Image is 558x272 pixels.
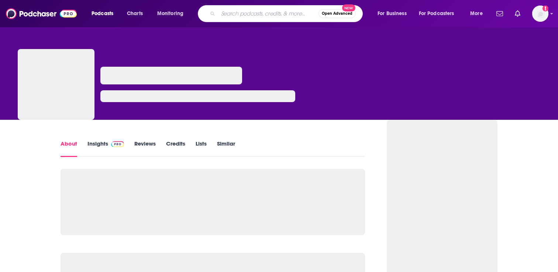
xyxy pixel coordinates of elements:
svg: Add a profile image [542,6,548,11]
button: open menu [465,8,492,20]
span: Open Advanced [322,12,352,15]
span: More [470,8,483,19]
span: Monitoring [157,8,183,19]
span: For Business [378,8,407,19]
a: Similar [217,140,235,157]
button: open menu [372,8,416,20]
span: Podcasts [92,8,113,19]
a: Show notifications dropdown [493,7,506,20]
a: About [61,140,77,157]
span: For Podcasters [419,8,454,19]
div: Search podcasts, credits, & more... [205,5,370,22]
a: InsightsPodchaser Pro [87,140,124,157]
a: Charts [122,8,147,20]
span: Logged in as AutumnKatie [532,6,548,22]
button: open menu [86,8,123,20]
img: Podchaser Pro [111,141,124,147]
button: open menu [414,8,465,20]
a: Credits [166,140,185,157]
button: Open AdvancedNew [318,9,356,18]
a: Show notifications dropdown [512,7,523,20]
input: Search podcasts, credits, & more... [218,8,318,20]
span: Charts [127,8,143,19]
span: New [342,4,355,11]
a: Reviews [134,140,156,157]
button: Show profile menu [532,6,548,22]
img: Podchaser - Follow, Share and Rate Podcasts [6,7,77,21]
a: Lists [196,140,207,157]
img: User Profile [532,6,548,22]
button: open menu [152,8,193,20]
